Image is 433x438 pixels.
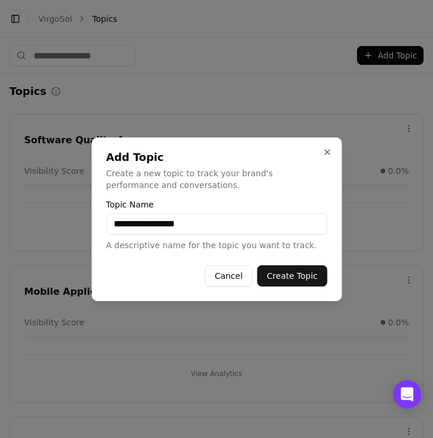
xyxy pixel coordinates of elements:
button: Cancel [204,265,252,286]
button: Create Topic [257,265,327,286]
label: Topic Name [106,200,327,209]
h2: Add Topic [106,152,327,163]
p: A descriptive name for the topic you want to track. [106,239,327,251]
p: Create a new topic to track your brand's performance and conversations. [106,167,327,191]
